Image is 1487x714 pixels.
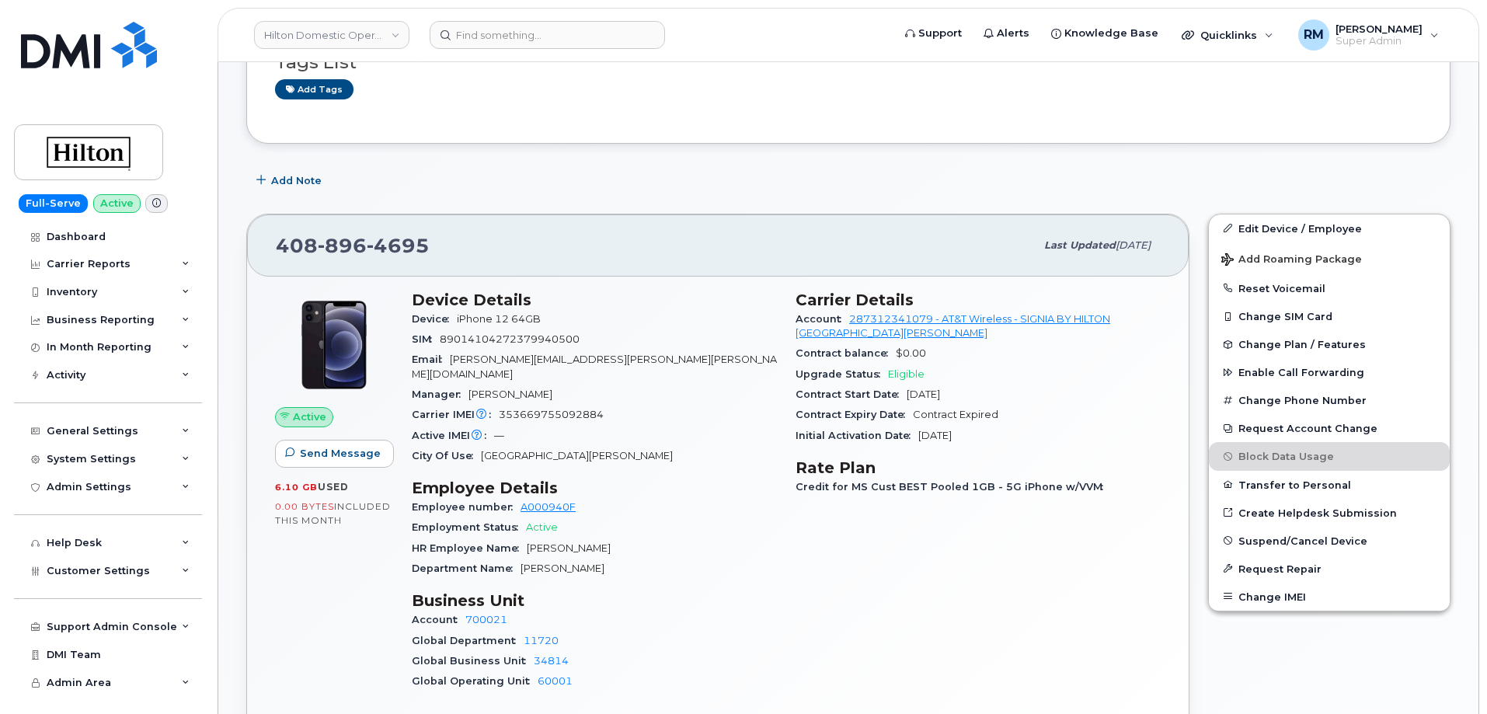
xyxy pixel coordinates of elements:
[412,542,527,554] span: HR Employee Name
[796,313,849,325] span: Account
[412,675,538,687] span: Global Operating Unit
[1209,386,1450,414] button: Change Phone Number
[918,26,962,41] span: Support
[412,521,526,533] span: Employment Status
[796,347,896,359] span: Contract balance
[796,409,913,420] span: Contract Expiry Date
[1064,26,1158,41] span: Knowledge Base
[524,635,559,646] a: 11720
[796,388,907,400] span: Contract Start Date
[973,18,1040,49] a: Alerts
[499,409,604,420] span: 353669755092884
[412,591,777,610] h3: Business Unit
[412,635,524,646] span: Global Department
[1209,414,1450,442] button: Request Account Change
[275,482,318,493] span: 6.10 GB
[276,234,430,257] span: 408
[526,521,558,533] span: Active
[457,313,541,325] span: iPhone 12 64GB
[254,21,409,49] a: Hilton Domestic Operating Company Inc
[412,614,465,625] span: Account
[318,481,349,493] span: used
[1336,23,1423,35] span: [PERSON_NAME]
[412,450,481,461] span: City Of Use
[913,409,998,420] span: Contract Expired
[468,388,552,400] span: [PERSON_NAME]
[796,430,918,441] span: Initial Activation Date
[521,562,604,574] span: [PERSON_NAME]
[275,501,334,512] span: 0.00 Bytes
[481,450,673,461] span: [GEOGRAPHIC_DATA][PERSON_NAME]
[1044,239,1116,251] span: Last updated
[796,291,1161,309] h3: Carrier Details
[1209,471,1450,499] button: Transfer to Personal
[300,446,381,461] span: Send Message
[896,347,926,359] span: $0.00
[527,542,611,554] span: [PERSON_NAME]
[430,21,665,49] input: Find something...
[1171,19,1284,51] div: Quicklinks
[538,675,573,687] a: 60001
[412,430,494,441] span: Active IMEI
[796,458,1161,477] h3: Rate Plan
[918,430,952,441] span: [DATE]
[1238,367,1364,378] span: Enable Call Forwarding
[1209,442,1450,470] button: Block Data Usage
[1238,535,1367,546] span: Suspend/Cancel Device
[465,614,507,625] a: 700021
[271,173,322,188] span: Add Note
[318,234,367,257] span: 896
[534,655,569,667] a: 34814
[412,313,457,325] span: Device
[1209,330,1450,358] button: Change Plan / Features
[412,388,468,400] span: Manager
[796,313,1110,339] a: 287312341079 - AT&T Wireless - SIGNIA BY HILTON [GEOGRAPHIC_DATA][PERSON_NAME]
[246,167,335,195] button: Add Note
[997,26,1029,41] span: Alerts
[1336,35,1423,47] span: Super Admin
[412,354,450,365] span: Email
[1419,646,1475,702] iframe: Messenger Launcher
[796,368,888,380] span: Upgrade Status
[412,333,440,345] span: SIM
[1209,527,1450,555] button: Suspend/Cancel Device
[412,354,777,379] span: [PERSON_NAME][EMAIL_ADDRESS][PERSON_NAME][PERSON_NAME][DOMAIN_NAME]
[440,333,580,345] span: 89014104272379940500
[1209,555,1450,583] button: Request Repair
[494,430,504,441] span: —
[1209,214,1450,242] a: Edit Device / Employee
[412,501,521,513] span: Employee number
[412,562,521,574] span: Department Name
[412,479,777,497] h3: Employee Details
[367,234,430,257] span: 4695
[275,440,394,468] button: Send Message
[1209,583,1450,611] button: Change IMEI
[521,501,576,513] a: A000940F
[1200,29,1257,41] span: Quicklinks
[1209,242,1450,274] button: Add Roaming Package
[1040,18,1169,49] a: Knowledge Base
[1287,19,1450,51] div: Rachel Miller
[1209,274,1450,302] button: Reset Voicemail
[275,500,391,526] span: included this month
[1238,339,1366,350] span: Change Plan / Features
[1304,26,1324,44] span: RM
[1209,302,1450,330] button: Change SIM Card
[293,409,326,424] span: Active
[894,18,973,49] a: Support
[275,79,353,99] a: Add tags
[412,655,534,667] span: Global Business Unit
[275,53,1422,72] h3: Tags List
[907,388,940,400] span: [DATE]
[888,368,925,380] span: Eligible
[1221,253,1362,268] span: Add Roaming Package
[1209,499,1450,527] a: Create Helpdesk Submission
[287,298,381,392] img: iPhone_12.jpg
[412,409,499,420] span: Carrier IMEI
[412,291,777,309] h3: Device Details
[1209,358,1450,386] button: Enable Call Forwarding
[796,481,1111,493] span: Credit for MS Cust BEST Pooled 1GB - 5G iPhone w/VVM
[1116,239,1151,251] span: [DATE]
